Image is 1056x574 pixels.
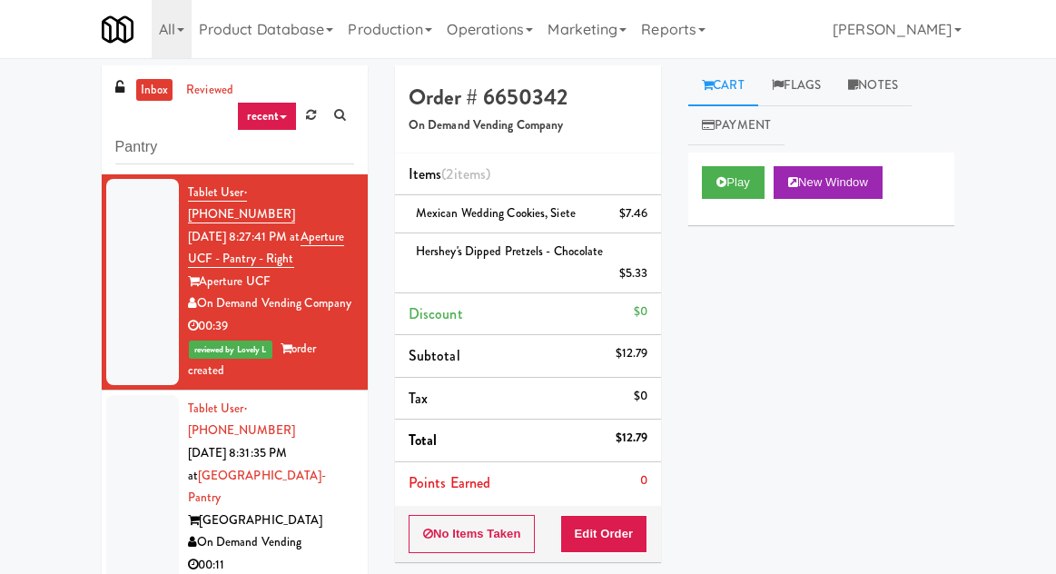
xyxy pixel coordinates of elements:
[409,345,460,366] span: Subtotal
[188,444,288,484] span: [DATE] 8:31:35 PM at
[237,102,297,131] a: recent
[634,385,647,408] div: $0
[616,427,648,450] div: $12.79
[182,79,238,102] a: reviewed
[188,531,354,554] div: On Demand Vending
[616,342,648,365] div: $12.79
[188,400,295,440] a: Tablet User· [PHONE_NUMBER]
[560,515,648,553] button: Edit Order
[188,183,295,224] a: Tablet User· [PHONE_NUMBER]
[834,65,912,106] a: Notes
[409,515,536,553] button: No Items Taken
[688,105,785,146] a: Payment
[702,166,765,199] button: Play
[188,510,354,532] div: [GEOGRAPHIC_DATA]
[188,467,327,507] a: [GEOGRAPHIC_DATA]-Pantry
[188,292,354,315] div: On Demand Vending Company
[409,163,490,184] span: Items
[409,85,647,109] h4: Order # 6650342
[619,203,648,225] div: $7.46
[640,470,647,492] div: 0
[409,388,428,409] span: Tax
[115,131,354,164] input: Search vision orders
[416,242,604,260] span: Hershey's Dipped Pretzels - Chocolate
[774,166,883,199] button: New Window
[454,163,487,184] ng-pluralize: items
[102,14,133,45] img: Micromart
[758,65,835,106] a: Flags
[416,204,576,222] span: Mexican Wedding Cookies, Siete
[409,119,647,133] h5: On Demand Vending Company
[102,174,368,391] li: Tablet User· [PHONE_NUMBER][DATE] 8:27:41 PM atAperture UCF - Pantry - RightAperture UCFOn Demand...
[188,228,301,245] span: [DATE] 8:27:41 PM at
[441,163,490,184] span: (2 )
[619,262,648,285] div: $5.33
[188,315,354,338] div: 00:39
[409,430,438,450] span: Total
[688,65,758,106] a: Cart
[189,341,272,359] span: reviewed by Lovely L
[409,472,490,493] span: Points Earned
[409,303,463,324] span: Discount
[136,79,173,102] a: inbox
[634,301,647,323] div: $0
[188,271,354,293] div: Aperture UCF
